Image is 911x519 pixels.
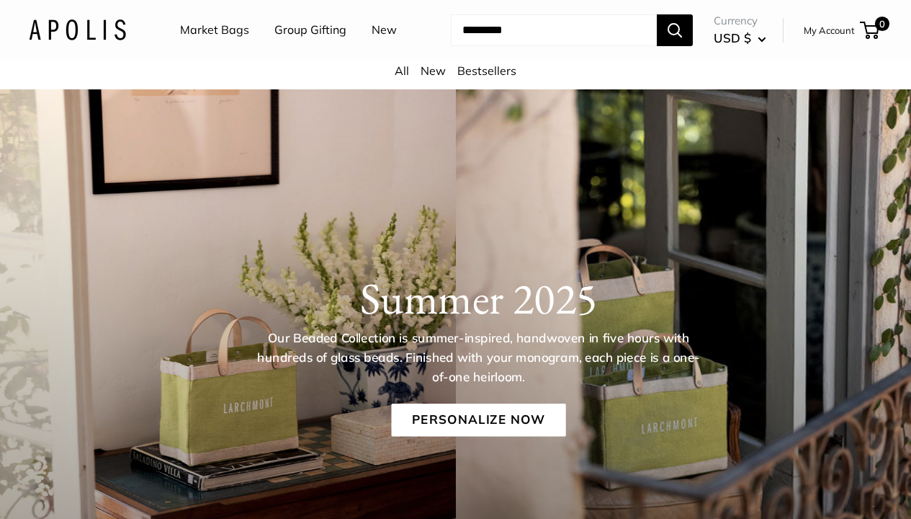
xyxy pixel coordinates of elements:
a: Market Bags [180,19,249,41]
a: All [395,63,409,78]
span: Currency [714,11,766,31]
a: My Account [804,22,855,39]
a: Group Gifting [274,19,346,41]
a: New [421,63,446,78]
button: Search [657,14,693,46]
img: Apolis [29,19,126,40]
button: USD $ [714,27,766,50]
span: USD $ [714,30,751,45]
a: 0 [861,22,879,39]
input: Search... [451,14,657,46]
p: Our Beaded Collection is summer-inspired, handwoven in five hours with hundreds of glass beads. F... [256,329,701,387]
h1: Summer 2025 [73,272,884,324]
a: New [372,19,397,41]
a: Bestsellers [457,63,516,78]
a: Personalize Now [391,404,565,437]
span: 0 [875,17,889,31]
